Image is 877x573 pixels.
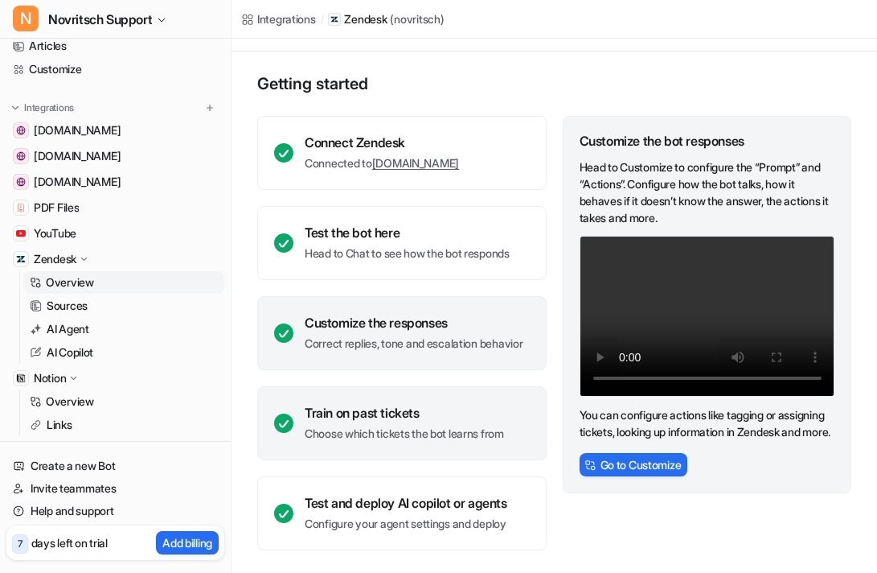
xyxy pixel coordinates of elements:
[305,245,510,262] p: Head to Chat to see how the bot responds
[305,155,459,171] p: Connected to
[48,8,152,31] span: Novritsch Support
[162,534,212,551] p: Add billing
[16,151,26,161] img: support.novritsch.com
[580,453,688,476] button: Go to Customize
[6,58,224,80] a: Customize
[16,373,26,383] img: Notion
[47,417,72,433] p: Links
[6,477,224,500] a: Invite teammates
[372,156,459,170] a: [DOMAIN_NAME]
[204,102,215,113] img: menu_add.svg
[23,390,224,413] a: Overview
[34,200,79,216] span: PDF Files
[23,341,224,364] a: AI Copilot
[10,102,21,113] img: expand menu
[241,10,316,27] a: Integrations
[31,534,108,551] p: days left on trial
[321,12,324,27] span: /
[34,225,76,241] span: YouTube
[257,10,316,27] div: Integrations
[34,174,121,190] span: [DOMAIN_NAME]
[305,225,510,241] div: Test the bot here
[6,145,224,167] a: support.novritsch.com[DOMAIN_NAME]
[18,537,23,551] p: 7
[34,122,121,138] span: [DOMAIN_NAME]
[305,336,523,352] p: Correct replies, tone and escalation behavior
[6,100,79,116] button: Integrations
[6,35,224,57] a: Articles
[156,531,219,554] button: Add billing
[257,74,851,93] p: Getting started
[584,460,596,471] img: CstomizeIcon
[6,222,224,245] a: YouTubeYouTube
[580,406,835,440] p: You can configure actions like tagging or assigning tickets, looking up information in Zendesk an...
[13,6,39,31] span: N
[16,126,26,135] img: eu.novritsch.com
[47,344,93,361] p: AI Copilot
[47,321,89,337] p: AI Agent
[23,271,224,294] a: Overview
[6,500,224,522] a: Help and support
[6,119,224,142] a: eu.novritsch.com[DOMAIN_NAME]
[23,295,224,317] a: Sources
[34,148,121,164] span: [DOMAIN_NAME]
[580,133,835,149] div: Customize the bot responses
[305,426,504,442] p: Choose which tickets the bot learns from
[6,455,224,477] a: Create a new Bot
[16,254,26,264] img: Zendesk
[305,405,504,421] div: Train on past tickets
[16,229,26,238] img: YouTube
[328,11,444,27] a: Zendesk(novritsch)
[6,196,224,219] a: PDF FilesPDF Files
[47,298,88,314] p: Sources
[23,318,224,340] a: AI Agent
[305,495,507,511] div: Test and deploy AI copilot or agents
[34,370,66,386] p: Notion
[46,394,94,410] p: Overview
[305,315,523,331] div: Customize the responses
[46,274,94,291] p: Overview
[34,251,76,267] p: Zendesk
[6,171,224,193] a: us.novritsch.com[DOMAIN_NAME]
[305,134,459,150] div: Connect Zendesk
[344,11,387,27] p: Zendesk
[580,236,835,397] video: Your browser does not support the video tag.
[24,101,74,114] p: Integrations
[16,203,26,212] img: PDF Files
[23,414,224,436] a: Links
[580,159,835,226] p: Head to Customize to configure the “Prompt” and “Actions”. Configure how the bot talks, how it be...
[16,177,26,187] img: us.novritsch.com
[305,516,507,532] p: Configure your agent settings and deploy
[390,11,444,27] p: ( novritsch )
